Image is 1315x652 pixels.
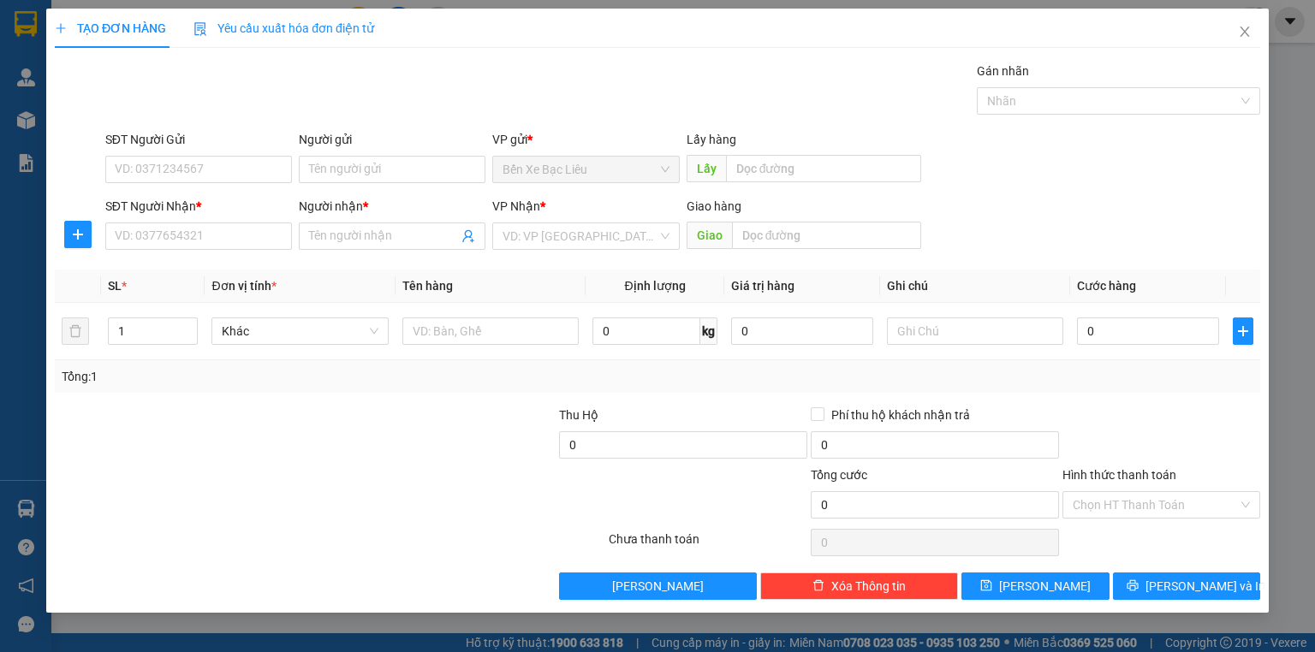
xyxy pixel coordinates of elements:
span: Định lượng [624,279,685,293]
img: icon [193,22,207,36]
span: Tên hàng [402,279,453,293]
input: Dọc đường [725,155,921,182]
span: kg [700,317,717,345]
span: plus [1234,324,1253,338]
div: Tổng: 1 [62,367,509,386]
span: [PERSON_NAME] và In [1145,577,1265,596]
button: Close [1221,9,1269,56]
span: Bến Xe Bạc Liêu [503,157,669,182]
span: Lấy [686,155,725,182]
button: plus [64,221,92,248]
span: Phí thu hộ khách nhận trả [824,406,977,424]
span: plus [65,228,91,241]
label: Hình thức thanh toán [1062,468,1176,482]
button: plus [1233,317,1253,345]
label: Gán nhãn [977,64,1029,78]
span: [PERSON_NAME] [999,577,1091,596]
span: Thu Hộ [558,408,598,422]
input: 0 [731,317,873,345]
div: Người gửi [299,130,485,149]
th: Ghi chú [880,270,1070,303]
span: TẠO ĐƠN HÀNG [55,21,166,35]
span: delete [812,579,824,593]
span: Cước hàng [1077,279,1136,293]
span: Xóa Thông tin [831,577,906,596]
span: plus [55,22,67,34]
button: [PERSON_NAME] [558,572,756,600]
span: Giao [686,222,731,249]
span: Khác [222,318,378,344]
span: VP Nhận [492,199,540,213]
button: save[PERSON_NAME] [961,572,1110,600]
span: Giá trị hàng [731,279,794,293]
span: Tổng cước [811,468,867,482]
input: VD: Bàn, Ghế [402,317,579,345]
div: VP gửi [492,130,679,149]
button: deleteXóa Thông tin [760,572,958,600]
span: save [980,579,992,593]
input: Dọc đường [731,222,921,249]
button: printer[PERSON_NAME] và In [1113,572,1261,600]
div: SĐT Người Nhận [105,197,292,216]
div: SĐT Người Gửi [105,130,292,149]
span: Giao hàng [686,199,741,213]
button: delete [62,317,89,345]
div: Chưa thanh toán [607,530,808,560]
span: printer [1127,579,1139,593]
input: Ghi Chú [887,317,1063,345]
span: SL [108,279,122,293]
span: [PERSON_NAME] [612,577,704,596]
span: Yêu cầu xuất hóa đơn điện tử [193,21,374,35]
div: Người nhận [299,197,485,216]
span: Lấy hàng [686,133,735,146]
span: close [1238,25,1252,39]
span: user-add [461,229,475,243]
span: Đơn vị tính [211,279,276,293]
